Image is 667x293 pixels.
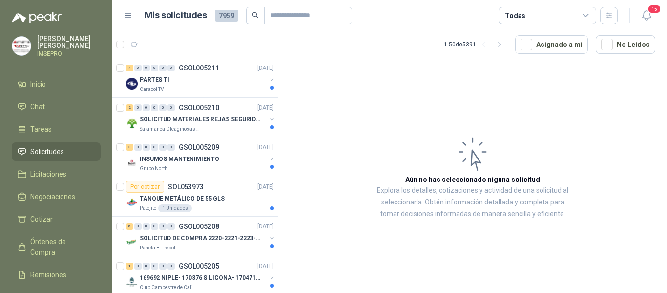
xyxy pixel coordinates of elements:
div: 0 [159,263,167,270]
img: Company Logo [126,117,138,129]
div: 0 [159,223,167,230]
p: GSOL005211 [179,65,219,71]
img: Company Logo [126,276,138,288]
div: 1 [126,263,133,270]
p: 169692 NIPLE- 170376 SILICONA- 170471 VALVULA REG [140,273,261,283]
button: No Leídos [596,35,655,54]
button: 15 [638,7,655,24]
img: Company Logo [126,78,138,90]
div: 7 [126,65,133,71]
p: Club Campestre de Cali [140,284,193,292]
a: Solicitudes [12,142,101,161]
span: Solicitudes [30,146,64,157]
p: Caracol TV [140,86,164,93]
p: [DATE] [257,103,274,113]
span: 15 [647,4,661,14]
div: Por cotizar [126,181,164,193]
div: 0 [134,263,142,270]
div: 0 [134,144,142,151]
div: 3 [126,144,133,151]
a: Por cotizarSOL053973[DATE] Company LogoTANQUE METÁLICO DE 55 GLSPatojito1 Unidades [112,177,278,217]
p: Panela El Trébol [140,244,175,252]
p: SOL053973 [168,183,204,190]
div: 0 [151,144,158,151]
p: GSOL005208 [179,223,219,230]
a: Chat [12,97,101,116]
a: 6 0 0 0 0 0 GSOL005208[DATE] Company LogoSOLICITUD DE COMPRA 2220-2221-2223-2224Panela El Trébol [126,221,276,252]
div: Todas [505,10,525,21]
span: Inicio [30,79,46,90]
div: 0 [167,144,175,151]
p: [DATE] [257,222,274,231]
div: 0 [143,65,150,71]
div: 6 [126,223,133,230]
a: Licitaciones [12,165,101,183]
div: 0 [151,104,158,111]
div: 0 [143,104,150,111]
h1: Mis solicitudes [145,8,207,23]
span: search [252,12,259,19]
a: Tareas [12,120,101,138]
div: 0 [159,144,167,151]
span: Chat [30,101,45,112]
div: 0 [143,144,150,151]
p: IMSEPRO [37,51,101,57]
img: Company Logo [126,236,138,248]
p: [PERSON_NAME] [PERSON_NAME] [37,35,101,49]
span: Remisiones [30,270,66,280]
h3: Aún no has seleccionado niguna solicitud [405,174,540,185]
img: Company Logo [12,37,31,55]
div: 0 [167,65,175,71]
a: 1 0 0 0 0 0 GSOL005205[DATE] Company Logo169692 NIPLE- 170376 SILICONA- 170471 VALVULA REGClub Ca... [126,260,276,292]
p: INSUMOS MANTENIMIENTO [140,155,219,164]
p: Grupo North [140,165,167,173]
p: [DATE] [257,262,274,271]
p: Patojito [140,204,156,212]
p: GSOL005209 [179,144,219,151]
div: 0 [167,223,175,230]
a: Remisiones [12,266,101,284]
a: Inicio [12,75,101,93]
a: 3 0 0 0 0 0 GSOL005209[DATE] Company LogoINSUMOS MANTENIMIENTOGrupo North [126,141,276,173]
p: Salamanca Oleaginosas SAS [140,125,201,133]
span: Órdenes de Compra [30,236,91,258]
div: 0 [167,104,175,111]
span: Tareas [30,124,52,135]
img: Company Logo [126,157,138,169]
div: 0 [151,223,158,230]
div: 0 [151,65,158,71]
img: Logo peakr [12,12,62,23]
div: 0 [134,104,142,111]
span: Cotizar [30,214,53,225]
a: Órdenes de Compra [12,232,101,262]
p: GSOL005205 [179,263,219,270]
p: GSOL005210 [179,104,219,111]
div: 2 [126,104,133,111]
div: 0 [143,223,150,230]
p: SOLICITUD DE COMPRA 2220-2221-2223-2224 [140,234,261,243]
a: 2 0 0 0 0 0 GSOL005210[DATE] Company LogoSOLICITUD MATERIALES REJAS SEGURIDAD - OFICINASalamanca ... [126,102,276,133]
div: 0 [159,65,167,71]
p: [DATE] [257,64,274,73]
div: 0 [134,223,142,230]
div: 0 [134,65,142,71]
a: 7 0 0 0 0 0 GSOL005211[DATE] Company LogoPARTES TICaracol TV [126,62,276,93]
p: TANQUE METÁLICO DE 55 GLS [140,194,225,203]
p: SOLICITUD MATERIALES REJAS SEGURIDAD - OFICINA [140,115,261,124]
p: [DATE] [257,143,274,152]
span: 7959 [215,10,238,22]
div: 0 [159,104,167,111]
p: PARTES TI [140,75,169,85]
div: 0 [167,263,175,270]
div: 0 [151,263,158,270]
a: Negociaciones [12,187,101,206]
div: 0 [143,263,150,270]
p: Explora los detalles, cotizaciones y actividad de una solicitud al seleccionarla. Obtén informaci... [376,185,569,220]
img: Company Logo [126,197,138,208]
span: Negociaciones [30,191,75,202]
p: [DATE] [257,182,274,192]
div: 1 - 50 de 5391 [444,37,507,52]
button: Asignado a mi [515,35,588,54]
div: 1 Unidades [158,204,192,212]
a: Cotizar [12,210,101,228]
